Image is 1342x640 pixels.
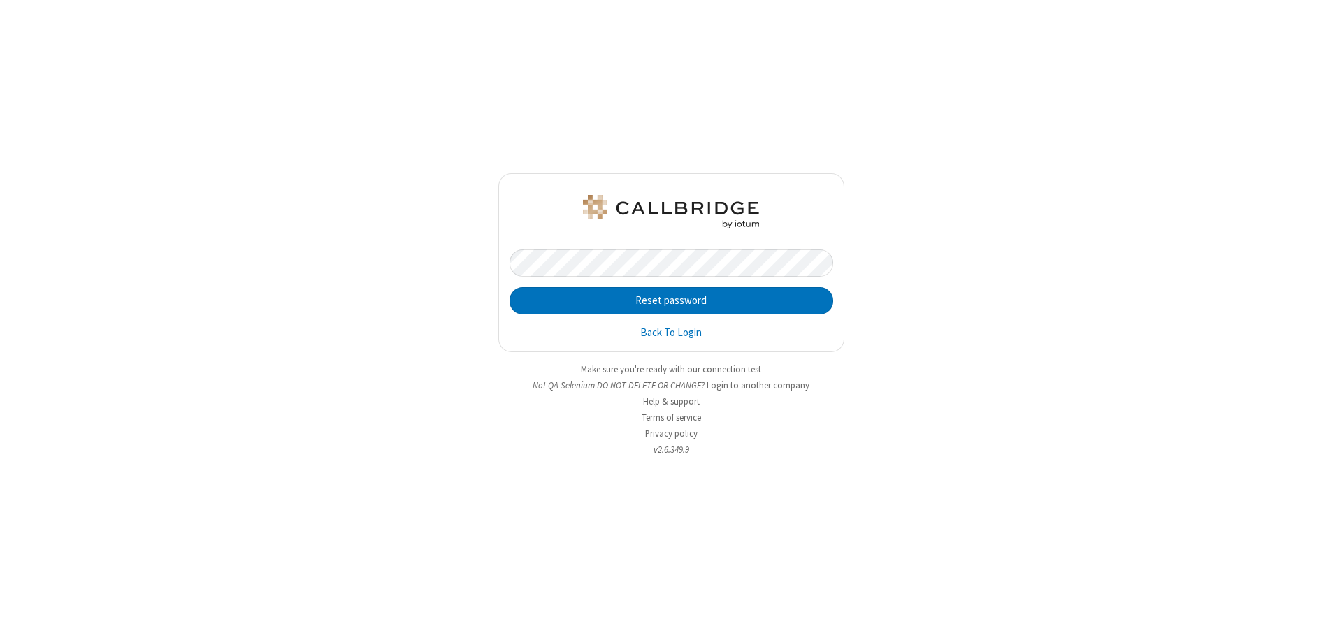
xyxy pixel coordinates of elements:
a: Make sure you're ready with our connection test [581,363,761,375]
li: Not QA Selenium DO NOT DELETE OR CHANGE? [498,379,844,392]
button: Login to another company [707,379,809,392]
button: Reset password [510,287,833,315]
a: Terms of service [642,412,701,423]
a: Help & support [643,395,700,407]
a: Privacy policy [645,428,698,439]
a: Back To Login [640,325,702,341]
img: QA Selenium DO NOT DELETE OR CHANGE [580,195,762,228]
li: v2.6.349.9 [498,443,844,456]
